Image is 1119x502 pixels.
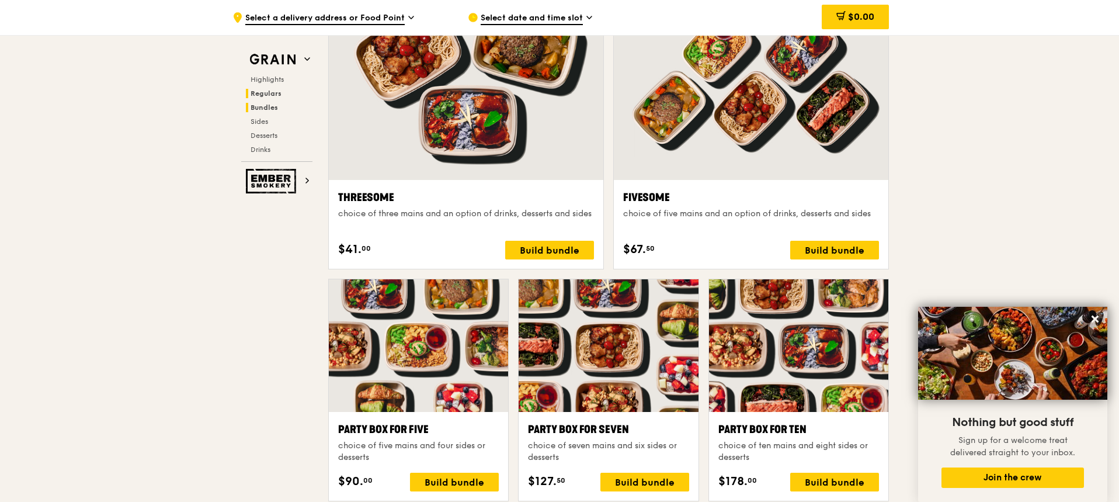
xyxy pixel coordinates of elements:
[600,473,689,491] div: Build bundle
[718,440,879,463] div: choice of ten mains and eight sides or desserts
[338,208,594,220] div: choice of three mains and an option of drinks, desserts and sides
[338,421,499,438] div: Party Box for Five
[362,244,371,253] span: 00
[505,241,594,259] div: Build bundle
[790,473,879,491] div: Build bundle
[246,49,300,70] img: Grain web logo
[338,189,594,206] div: Threesome
[251,117,268,126] span: Sides
[251,75,284,84] span: Highlights
[848,11,874,22] span: $0.00
[952,416,1073,430] span: Nothing but good stuff
[528,473,557,490] span: $127.
[245,12,405,25] span: Select a delivery address or Food Point
[251,131,277,140] span: Desserts
[646,244,655,253] span: 50
[338,473,363,490] span: $90.
[790,241,879,259] div: Build bundle
[623,241,646,258] span: $67.
[251,103,278,112] span: Bundles
[623,189,879,206] div: Fivesome
[941,468,1084,488] button: Join the crew
[246,169,300,193] img: Ember Smokery web logo
[718,473,748,490] span: $178.
[1086,310,1104,328] button: Close
[251,146,270,154] span: Drinks
[363,476,373,485] span: 00
[528,421,689,438] div: Party Box for Seven
[623,208,879,220] div: choice of five mains and an option of drinks, desserts and sides
[410,473,499,491] div: Build bundle
[918,307,1107,400] img: DSC07876-Edit02-Large.jpeg
[338,241,362,258] span: $41.
[528,440,689,463] div: choice of seven mains and six sides or desserts
[557,476,565,485] span: 50
[338,440,499,463] div: choice of five mains and four sides or desserts
[481,12,583,25] span: Select date and time slot
[718,421,879,438] div: Party Box for Ten
[950,435,1075,458] span: Sign up for a welcome treat delivered straight to your inbox.
[748,476,757,485] span: 00
[251,89,282,98] span: Regulars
